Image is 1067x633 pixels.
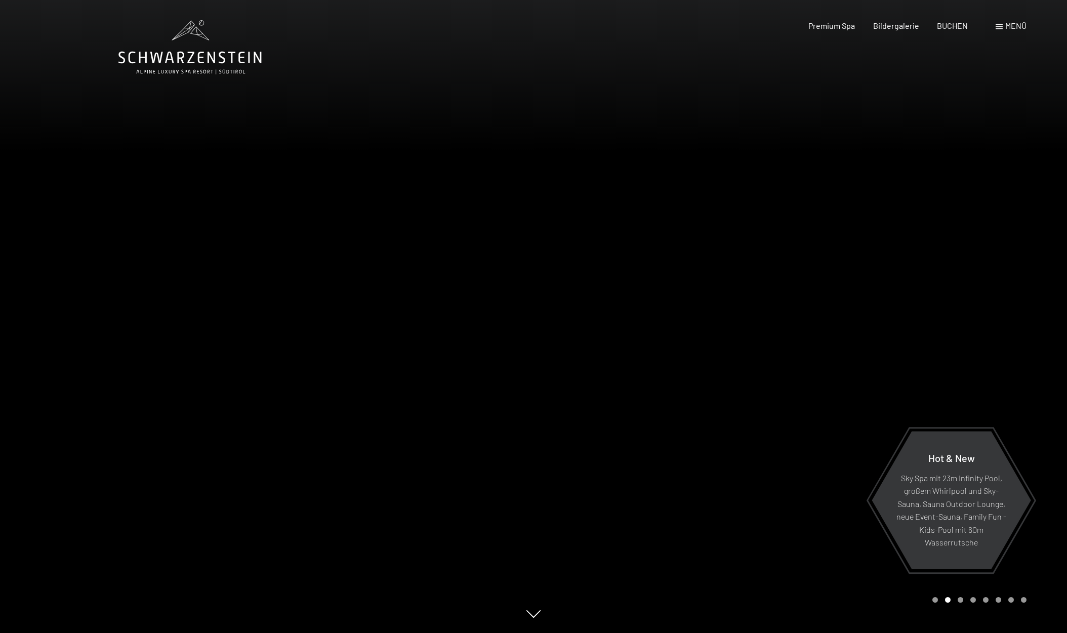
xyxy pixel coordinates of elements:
a: Bildergalerie [873,21,919,30]
div: Carousel Pagination [929,597,1027,603]
div: Carousel Page 4 [970,597,976,603]
div: Carousel Page 7 [1008,597,1014,603]
a: Premium Spa [808,21,855,30]
div: Carousel Page 1 [932,597,938,603]
div: Carousel Page 3 [958,597,963,603]
div: Carousel Page 2 (Current Slide) [945,597,951,603]
a: Hot & New Sky Spa mit 23m Infinity Pool, großem Whirlpool und Sky-Sauna, Sauna Outdoor Lounge, ne... [871,431,1032,570]
span: Menü [1005,21,1027,30]
a: BUCHEN [937,21,968,30]
div: Carousel Page 6 [996,597,1001,603]
div: Carousel Page 5 [983,597,989,603]
div: Carousel Page 8 [1021,597,1027,603]
span: Hot & New [928,451,975,463]
p: Sky Spa mit 23m Infinity Pool, großem Whirlpool und Sky-Sauna, Sauna Outdoor Lounge, neue Event-S... [896,471,1006,549]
